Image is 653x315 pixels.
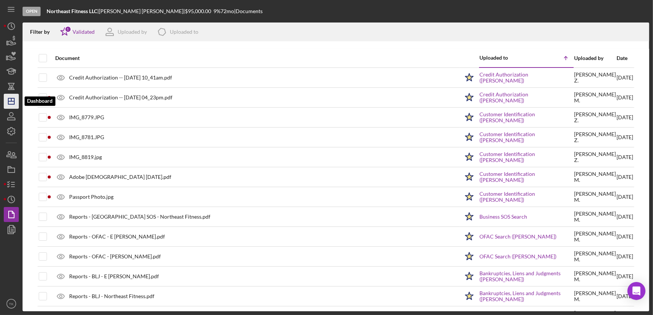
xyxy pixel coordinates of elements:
[617,247,633,266] div: [DATE]
[69,154,102,160] div: IMG_8819.jpg
[69,293,154,299] div: Reports - BLJ - Northeast Fitness.pdf
[69,174,171,180] div: Adobe [DEMOGRAPHIC_DATA] [DATE].pdf
[574,55,616,61] div: Uploaded by
[4,296,19,311] button: TK
[617,267,633,286] div: [DATE]
[479,270,573,282] a: Bankruptcies, Liens and Judgments ([PERSON_NAME])
[170,29,198,35] div: Uploaded to
[574,231,616,243] div: [PERSON_NAME] M .
[574,131,616,143] div: [PERSON_NAME] Z .
[617,287,633,306] div: [DATE]
[617,168,633,186] div: [DATE]
[617,187,633,206] div: [DATE]
[69,134,104,140] div: IMG_8781.JPG
[9,302,14,306] text: TK
[69,75,172,81] div: Credit Authorization -- [DATE] 10_41am.pdf
[479,171,573,183] a: Customer Identification ([PERSON_NAME])
[617,108,633,127] div: [DATE]
[47,8,99,14] div: |
[55,55,459,61] div: Document
[574,290,616,302] div: [PERSON_NAME] M .
[617,68,633,87] div: [DATE]
[118,29,147,35] div: Uploaded by
[479,131,573,143] a: Customer Identification ([PERSON_NAME])
[185,8,213,14] div: $95,000.00
[574,270,616,282] div: [PERSON_NAME] M .
[479,191,573,203] a: Customer Identification ([PERSON_NAME])
[479,151,573,163] a: Customer Identification ([PERSON_NAME])
[627,282,645,300] div: Open Intercom Messenger
[69,214,210,220] div: Reports - [GEOGRAPHIC_DATA] SOS - Northeast Fitness.pdf
[234,8,263,14] div: | Documents
[574,171,616,183] div: [PERSON_NAME] M .
[617,207,633,226] div: [DATE]
[479,253,556,259] a: OFAC Search ([PERSON_NAME])
[23,7,41,16] div: Open
[617,227,633,246] div: [DATE]
[479,55,526,61] div: Uploaded to
[99,8,185,14] div: [PERSON_NAME] [PERSON_NAME] |
[617,55,633,61] div: Date
[69,194,113,200] div: Passport Photo.jpg
[479,72,573,84] a: Credit Authorization ([PERSON_NAME])
[617,128,633,147] div: [DATE]
[574,91,616,103] div: [PERSON_NAME] M .
[221,8,234,14] div: 72 mo
[65,26,71,33] div: 1
[69,94,172,100] div: Credit Authorization -- [DATE] 04_23pm.pdf
[213,8,221,14] div: 9 %
[479,111,573,123] a: Customer Identification ([PERSON_NAME])
[574,111,616,123] div: [PERSON_NAME] Z .
[617,148,633,166] div: [DATE]
[69,114,104,120] div: IMG_8779.JPG
[574,250,616,262] div: [PERSON_NAME] M .
[479,91,573,103] a: Credit Authorization ([PERSON_NAME])
[574,151,616,163] div: [PERSON_NAME] Z .
[574,72,616,84] div: [PERSON_NAME] Z .
[69,253,161,259] div: Reports - OFAC - [PERSON_NAME].pdf
[47,8,97,14] b: Northeast Fitness LLC
[574,191,616,203] div: [PERSON_NAME] M .
[479,214,527,220] a: Business SOS Search
[479,234,556,240] a: OFAC Search ([PERSON_NAME])
[73,29,95,35] div: Validated
[617,88,633,107] div: [DATE]
[479,290,573,302] a: Bankruptcies, Liens and Judgments ([PERSON_NAME])
[574,211,616,223] div: [PERSON_NAME] M .
[69,273,159,279] div: Reports - BLJ - E [PERSON_NAME].pdf
[69,234,165,240] div: Reports - OFAC - E [PERSON_NAME].pdf
[30,29,55,35] div: Filter by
